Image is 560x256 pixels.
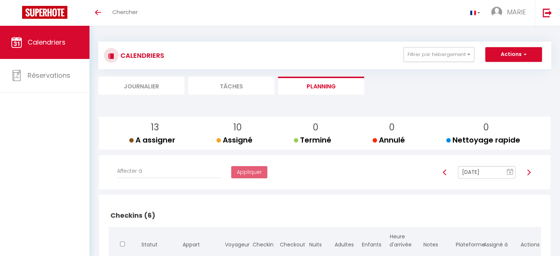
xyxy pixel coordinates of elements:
[526,169,532,175] img: arrow-right3.svg
[247,227,274,256] th: Checkin
[476,227,515,256] th: Assigné à
[458,166,515,179] input: Select Date
[543,8,552,17] img: logout
[274,227,302,256] th: Checkout
[98,77,184,95] li: Journalier
[135,120,175,134] p: 13
[373,135,405,145] span: Annulé
[109,204,541,227] h2: Checkins (6)
[28,71,70,80] span: Réservations
[216,135,253,145] span: Assigné
[515,227,541,256] th: Actions
[119,47,164,64] h3: CALENDRIERS
[356,227,384,256] th: Enfants
[231,166,267,179] button: Appliquer
[222,120,253,134] p: 10
[384,227,411,256] th: Heure d'arrivée
[509,171,511,174] text: 9
[28,38,66,47] span: Calendriers
[450,227,476,256] th: Plateforme
[183,241,200,248] span: Appart
[378,120,405,134] p: 0
[507,7,526,17] span: MARIE
[294,135,331,145] span: Terminé
[188,77,274,95] li: Tâches
[129,135,175,145] span: A assigner
[442,169,448,175] img: arrow-left3.svg
[404,47,474,62] button: Filtrer par hébergement
[219,227,247,256] th: Voyageur
[411,227,450,256] th: Notes
[302,227,329,256] th: Nuits
[300,120,331,134] p: 0
[452,120,520,134] p: 0
[22,6,67,19] img: Super Booking
[446,135,520,145] span: Nettoyage rapide
[329,227,356,256] th: Adultes
[491,7,502,18] img: ...
[278,77,364,95] li: Planning
[112,8,138,16] span: Chercher
[141,241,158,248] span: Statut
[485,47,542,62] button: Actions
